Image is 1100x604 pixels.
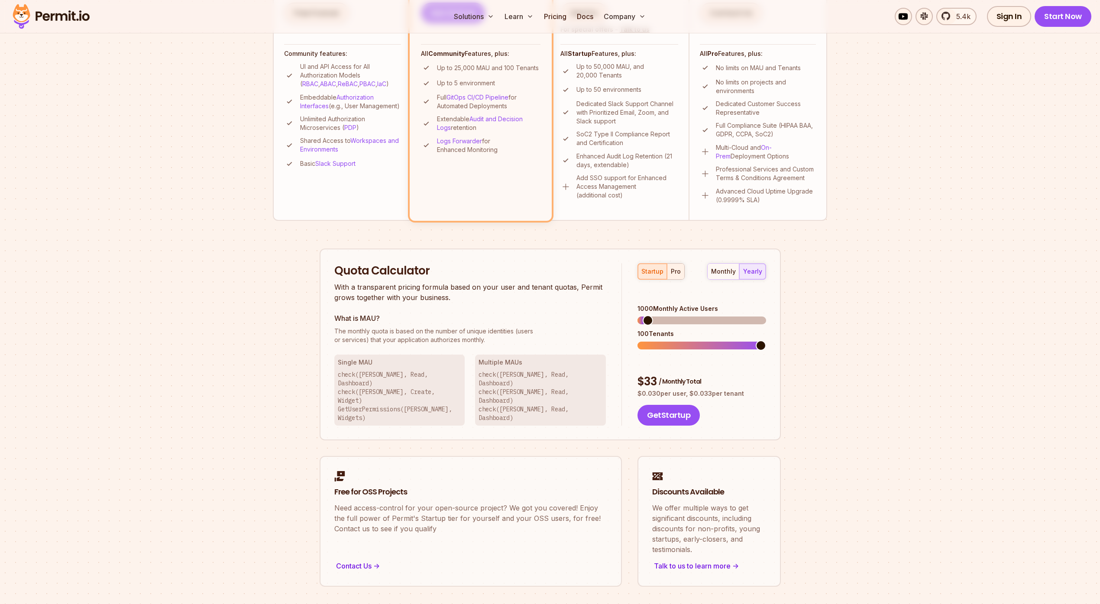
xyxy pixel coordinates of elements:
[716,187,816,204] p: Advanced Cloud Uptime Upgrade (0.9999% SLA)
[576,100,678,126] p: Dedicated Slack Support Channel with Prioritized Email, Zoom, and Slack support
[652,487,766,497] h2: Discounts Available
[716,78,816,95] p: No limits on projects and environments
[576,85,641,94] p: Up to 50 environments
[302,80,318,87] a: RBAC
[300,94,374,110] a: Authorization Interfaces
[437,137,482,145] a: Logs Forwarder
[479,358,602,367] h3: Multiple MAUs
[338,80,358,87] a: ReBAC
[573,8,597,25] a: Docs
[437,115,523,131] a: Audit and Decision Logs
[716,100,816,117] p: Dedicated Customer Success Representative
[732,561,739,571] span: ->
[637,374,766,390] div: $ 33
[659,377,701,386] span: / Monthly Total
[300,115,401,132] p: Unlimited Authorization Microservices ( )
[338,358,462,367] h3: Single MAU
[716,64,801,72] p: No limits on MAU and Tenants
[359,80,375,87] a: PBAC
[300,159,356,168] p: Basic
[334,560,607,572] div: Contact Us
[987,6,1032,27] a: Sign In
[576,130,678,147] p: SoC2 Type II Compliance Report and Certification
[652,560,766,572] div: Talk to us to learn more
[716,143,816,161] p: Multi-Cloud and Deployment Options
[501,8,537,25] button: Learn
[334,327,606,344] p: or services) that your application authorizes monthly.
[951,11,971,22] span: 5.4k
[300,62,401,88] p: UI and API Access for All Authorization Models ( , , , , )
[437,79,495,87] p: Up to 5 environment
[637,405,700,426] button: GetStartup
[540,8,570,25] a: Pricing
[334,313,606,323] h3: What is MAU?
[284,49,401,58] h4: Community features:
[479,370,602,422] p: check([PERSON_NAME], Read, Dashboard) check([PERSON_NAME], Read, Dashboard) check([PERSON_NAME], ...
[373,561,380,571] span: ->
[637,329,766,338] div: 100 Tenants
[437,115,540,132] p: Extendable retention
[300,93,401,110] p: Embeddable (e.g., User Management)
[437,64,539,72] p: Up to 25,000 MAU and 100 Tenants
[637,304,766,313] div: 1000 Monthly Active Users
[576,174,678,200] p: Add SSO support for Enhanced Access Management (additional cost)
[716,121,816,139] p: Full Compliance Suite (HIPAA BAA, GDPR, CCPA, SoC2)
[700,49,816,58] h4: All Features, plus:
[560,49,678,58] h4: All Features, plus:
[600,8,649,25] button: Company
[1035,6,1091,27] a: Start Now
[450,8,498,25] button: Solutions
[377,80,386,87] a: IaC
[334,487,607,497] h2: Free for OSS Projects
[9,2,94,31] img: Permit logo
[334,263,606,279] h2: Quota Calculator
[338,370,462,422] p: check([PERSON_NAME], Read, Dashboard) check([PERSON_NAME], Create, Widget) GetUserPermissions([PE...
[320,80,336,87] a: ABAC
[576,152,678,169] p: Enhanced Audit Log Retention (21 days, extendable)
[716,144,772,160] a: On-Prem
[936,8,977,25] a: 5.4k
[344,124,356,131] a: PDP
[437,137,540,154] p: for Enhanced Monitoring
[671,267,681,276] div: pro
[437,93,540,110] p: Full for Automated Deployments
[716,165,816,182] p: Professional Services and Custom Terms & Conditions Agreement
[334,282,606,303] p: With a transparent pricing formula based on your user and tenant quotas, Permit grows together wi...
[707,50,718,57] strong: Pro
[334,327,606,336] span: The monthly quota is based on the number of unique identities (users
[428,50,465,57] strong: Community
[446,94,508,101] a: GitOps CI/CD Pipeline
[320,456,622,587] a: Free for OSS ProjectsNeed access-control for your open-source project? We got you covered! Enjoy ...
[711,267,736,276] div: monthly
[334,503,607,534] p: Need access-control for your open-source project? We got you covered! Enjoy the full power of Per...
[568,50,592,57] strong: Startup
[637,456,781,587] a: Discounts AvailableWe offer multiple ways to get significant discounts, including discounts for n...
[637,389,766,398] p: $ 0.030 per user, $ 0.033 per tenant
[652,503,766,555] p: We offer multiple ways to get significant discounts, including discounts for non-profits, young s...
[300,136,401,154] p: Shared Access to
[421,49,540,58] h4: All Features, plus:
[315,160,356,167] a: Slack Support
[576,62,678,80] p: Up to 50,000 MAU, and 20,000 Tenants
